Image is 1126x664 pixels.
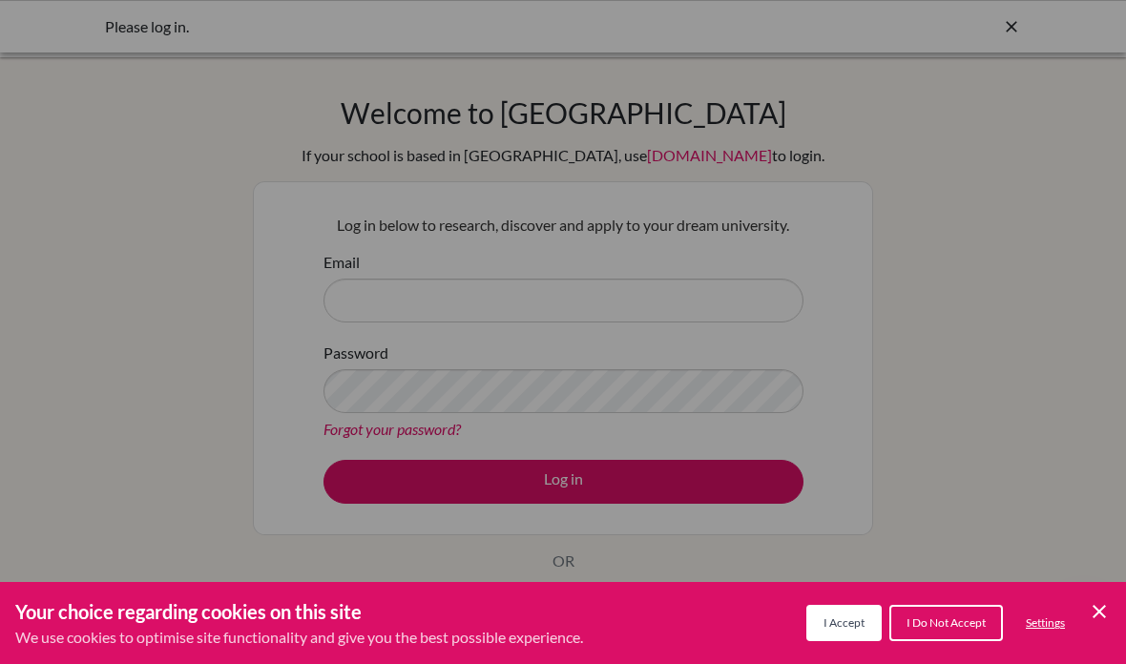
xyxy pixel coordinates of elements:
[907,615,986,630] span: I Do Not Accept
[824,615,865,630] span: I Accept
[15,626,583,649] p: We use cookies to optimise site functionality and give you the best possible experience.
[1088,600,1111,623] button: Save and close
[806,605,882,641] button: I Accept
[1011,607,1080,639] button: Settings
[889,605,1003,641] button: I Do Not Accept
[15,597,583,626] h3: Your choice regarding cookies on this site
[1026,615,1065,630] span: Settings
